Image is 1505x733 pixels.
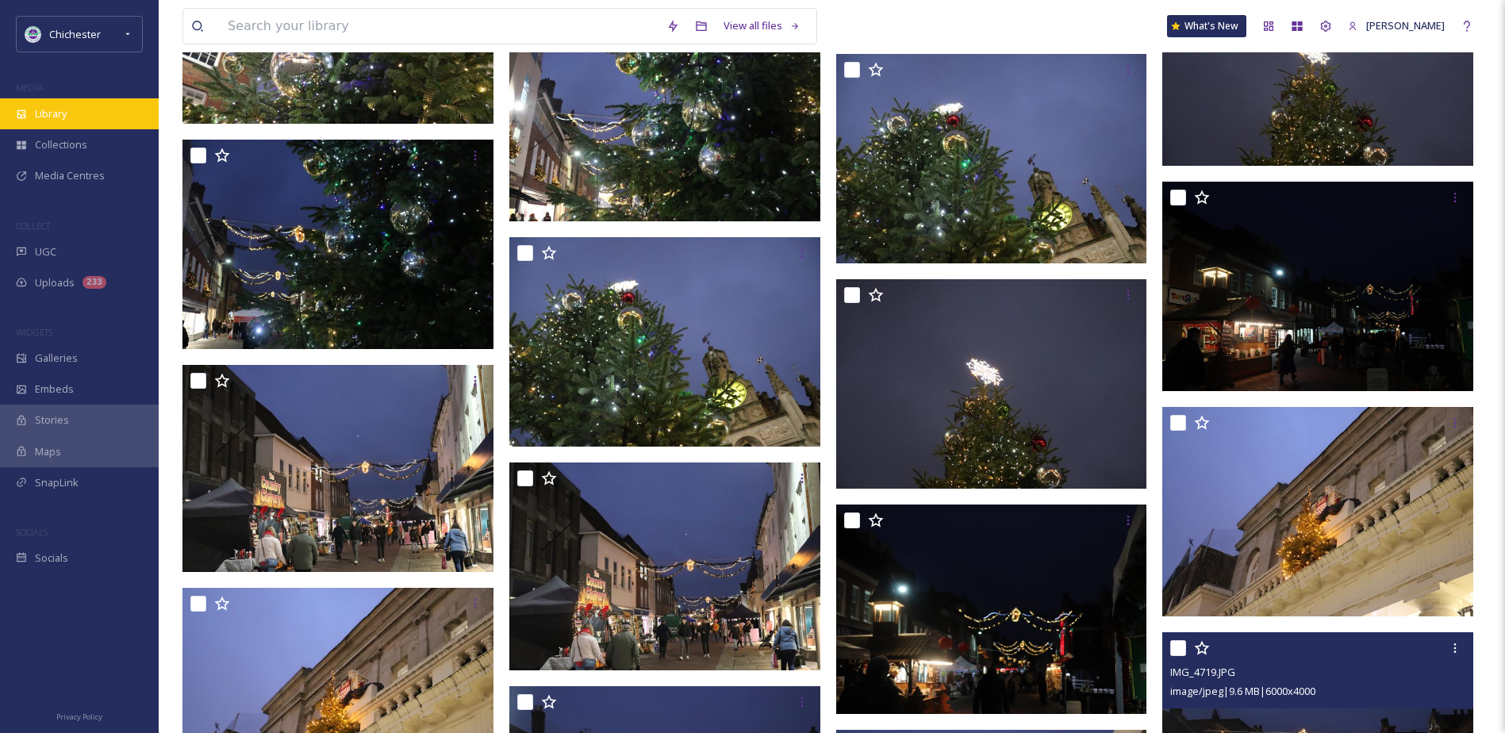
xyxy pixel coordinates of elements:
[35,137,87,152] span: Collections
[1340,10,1453,41] a: [PERSON_NAME]
[35,551,68,566] span: Socials
[25,26,41,42] img: Logo_of_Chichester_District_Council.png
[35,382,74,397] span: Embeds
[49,27,101,41] span: Chichester
[1162,182,1476,391] img: IMG_4714.JPG
[220,9,658,44] input: Search your library
[182,140,497,349] img: IMG_4692.JPG
[56,706,102,725] a: Privacy Policy
[16,526,48,538] span: SOCIALS
[56,712,102,722] span: Privacy Policy
[509,237,824,447] img: IMG_4697.JPG
[16,82,44,94] span: MEDIA
[83,276,106,289] div: 233
[35,444,61,459] span: Maps
[35,244,56,259] span: UGC
[716,10,808,41] a: View all files
[16,220,50,232] span: COLLECT
[1366,18,1445,33] span: [PERSON_NAME]
[836,54,1150,263] img: IMG_4696.JPG
[1170,665,1235,679] span: IMG_4719.JPG
[836,279,1150,489] img: IMG_4701.JPG
[1170,684,1315,698] span: image/jpeg | 9.6 MB | 6000 x 4000
[836,505,1150,714] img: IMG_4713.JPG
[16,326,52,338] span: WIDGETS
[35,275,75,290] span: Uploads
[509,12,824,221] img: IMG_4689.JPG
[35,413,69,428] span: Stories
[35,168,105,183] span: Media Centres
[182,365,493,573] img: IMG_4704.JPG
[1162,407,1476,616] img: IMG_4709.JPG
[35,475,79,490] span: SnapLink
[1167,15,1246,37] a: What's New
[509,462,820,670] img: IMG_4703.JPG
[35,106,67,121] span: Library
[35,351,78,366] span: Galleries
